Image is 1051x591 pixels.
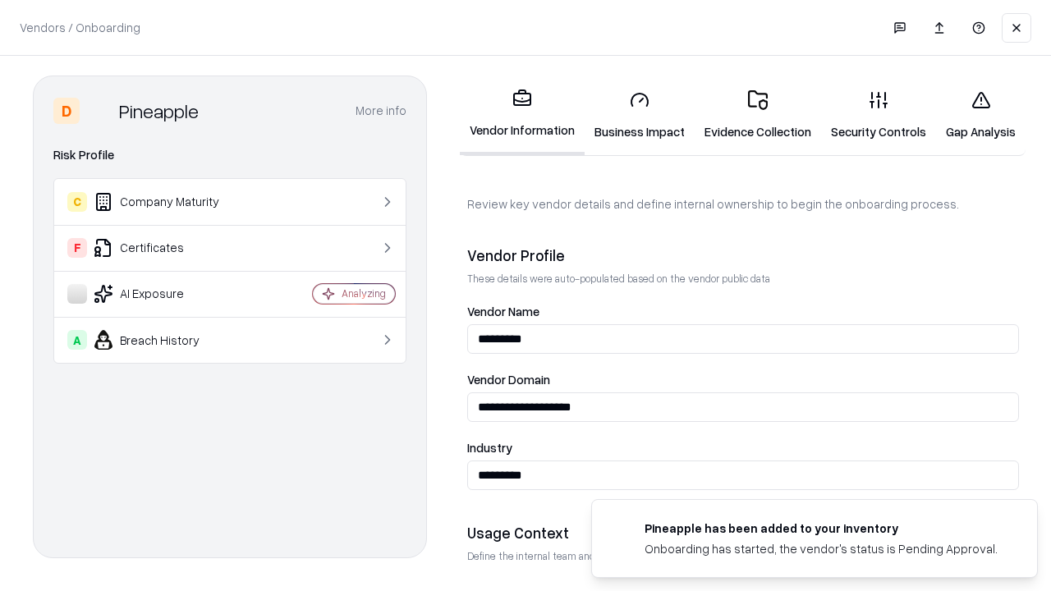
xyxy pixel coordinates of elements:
[53,98,80,124] div: D
[467,245,1019,265] div: Vendor Profile
[612,520,631,539] img: pineappleenergy.com
[342,286,386,300] div: Analyzing
[467,442,1019,454] label: Industry
[67,330,264,350] div: Breach History
[467,195,1019,213] p: Review key vendor details and define internal ownership to begin the onboarding process.
[821,77,936,153] a: Security Controls
[67,192,87,212] div: C
[119,98,199,124] div: Pineapple
[67,284,264,304] div: AI Exposure
[467,523,1019,543] div: Usage Context
[20,19,140,36] p: Vendors / Onboarding
[695,77,821,153] a: Evidence Collection
[67,330,87,350] div: A
[467,373,1019,386] label: Vendor Domain
[645,520,998,537] div: Pineapple has been added to your inventory
[67,238,264,258] div: Certificates
[467,272,1019,286] p: These details were auto-populated based on the vendor public data
[467,305,1019,318] label: Vendor Name
[467,549,1019,563] p: Define the internal team and reason for using this vendor. This helps assess business relevance a...
[936,77,1026,153] a: Gap Analysis
[86,98,112,124] img: Pineapple
[67,192,264,212] div: Company Maturity
[53,145,406,165] div: Risk Profile
[356,96,406,126] button: More info
[460,76,585,155] a: Vendor Information
[67,238,87,258] div: F
[585,77,695,153] a: Business Impact
[645,540,998,557] div: Onboarding has started, the vendor's status is Pending Approval.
